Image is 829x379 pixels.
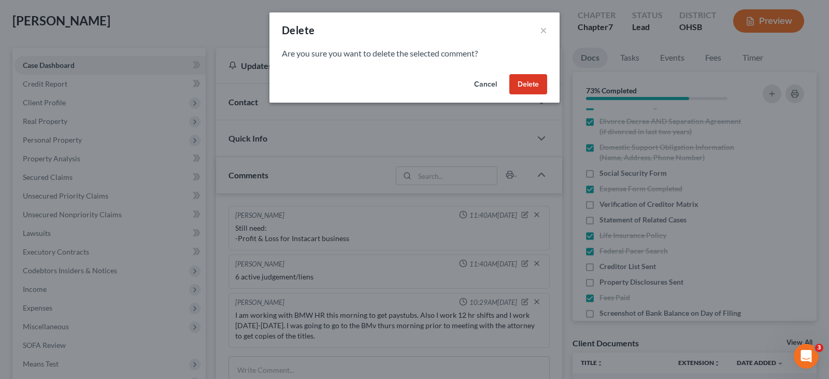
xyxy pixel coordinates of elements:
[282,23,315,37] div: Delete
[794,344,819,369] iframe: Intercom live chat
[466,74,505,95] button: Cancel
[815,344,823,352] span: 3
[509,74,547,95] button: Delete
[282,48,547,60] p: Are you sure you want to delete the selected comment?
[540,24,547,36] button: ×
